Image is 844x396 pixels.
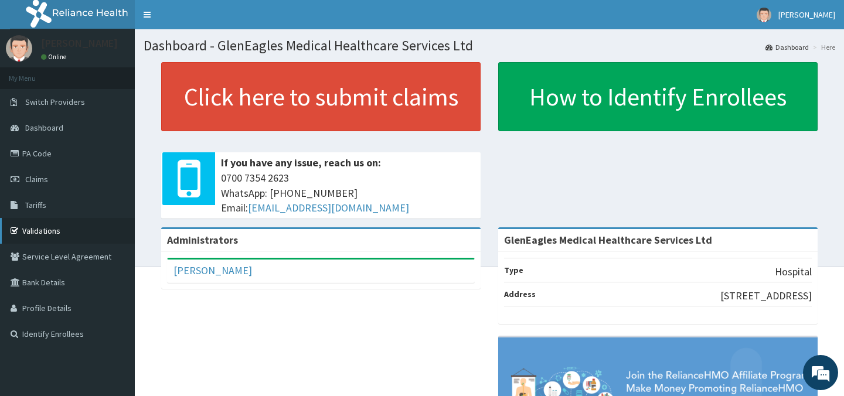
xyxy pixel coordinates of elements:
[167,233,238,247] b: Administrators
[25,174,48,185] span: Claims
[778,9,835,20] span: [PERSON_NAME]
[504,289,536,299] b: Address
[720,288,812,303] p: [STREET_ADDRESS]
[25,97,85,107] span: Switch Providers
[41,53,69,61] a: Online
[248,201,409,214] a: [EMAIL_ADDRESS][DOMAIN_NAME]
[765,42,809,52] a: Dashboard
[504,265,523,275] b: Type
[173,264,252,277] a: [PERSON_NAME]
[498,62,818,131] a: How to Identify Enrollees
[221,170,475,216] span: 0700 7354 2623 WhatsApp: [PHONE_NUMBER] Email:
[25,200,46,210] span: Tariffs
[25,122,63,133] span: Dashboard
[757,8,771,22] img: User Image
[504,233,712,247] strong: GlenEagles Medical Healthcare Services Ltd
[6,35,32,62] img: User Image
[775,264,812,279] p: Hospital
[161,62,481,131] a: Click here to submit claims
[221,156,381,169] b: If you have any issue, reach us on:
[144,38,835,53] h1: Dashboard - GlenEagles Medical Healthcare Services Ltd
[41,38,118,49] p: [PERSON_NAME]
[810,42,835,52] li: Here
